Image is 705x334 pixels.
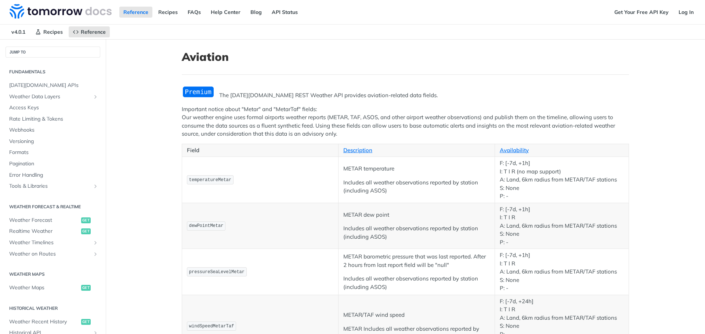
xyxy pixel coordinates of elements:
[81,217,91,223] span: get
[343,211,490,219] p: METAR dew point
[343,224,490,241] p: Includes all weather observations reported by station (including ASOS)
[6,136,100,147] a: Versioning
[500,205,624,247] p: F: [-7d, +1h] I: T I R A: Land, 6km radius from METAR/TAF stations S: None P: -
[343,179,490,195] p: Includes all weather observations reported by station (including ASOS)
[81,319,91,325] span: get
[9,172,98,179] span: Error Handling
[182,91,629,100] p: The [DATE][DOMAIN_NAME] REST Weather API provides aviation-related data fields.
[268,7,302,18] a: API Status
[7,26,29,37] span: v4.0.1
[6,249,100,260] a: Weather on RoutesShow subpages for Weather on Routes
[6,305,100,312] h2: Historical Weather
[9,149,98,156] span: Formats
[9,250,91,258] span: Weather on Routes
[119,7,152,18] a: Reference
[207,7,245,18] a: Help Center
[6,114,100,125] a: Rate Limiting & Tokens
[6,158,100,169] a: Pagination
[6,91,100,102] a: Weather Data LayersShow subpages for Weather Data Layers
[9,284,79,291] span: Weather Maps
[187,146,333,155] p: Field
[81,228,91,234] span: get
[6,69,100,75] h2: Fundamentals
[610,7,673,18] a: Get Your Free API Key
[43,29,63,35] span: Recipes
[343,311,490,319] p: METAR/TAF wind speed
[500,147,529,154] a: Availability
[343,147,372,154] a: Description
[9,93,91,100] span: Weather Data Layers
[6,47,100,58] button: JUMP TO
[9,160,98,168] span: Pagination
[9,126,98,134] span: Webhooks
[81,285,91,291] span: get
[6,226,100,237] a: Realtime Weatherget
[500,159,624,201] p: F: [-7d, +1h] I: T I R (no map support) A: Land, 6km radius from METAR/TAF stations S: None P: -
[69,26,110,37] a: Reference
[187,322,236,331] code: windSpeedMetarTaf
[246,7,266,18] a: Blog
[500,251,624,293] p: F: [-7d, +1h] I: T I R A: Land, 6km radius from METAR/TAF stations S: None P: -
[9,228,79,235] span: Realtime Weather
[93,183,98,189] button: Show subpages for Tools & Libraries
[6,80,100,91] a: [DATE][DOMAIN_NAME] APIs
[9,239,91,246] span: Weather Timelines
[6,181,100,192] a: Tools & LibrariesShow subpages for Tools & Libraries
[184,7,205,18] a: FAQs
[182,50,629,63] h1: Aviation
[9,318,79,326] span: Weather Recent History
[9,217,79,224] span: Weather Forecast
[9,138,98,145] span: Versioning
[9,82,98,89] span: [DATE][DOMAIN_NAME] APIs
[9,183,91,190] span: Tools & Libraries
[10,4,112,19] img: Tomorrow.io Weather API Docs
[93,94,98,100] button: Show subpages for Weather Data Layers
[343,275,490,291] p: Includes all weather observations reported by station (including ASOS)
[6,147,100,158] a: Formats
[31,26,67,37] a: Recipes
[6,282,100,293] a: Weather Mapsget
[9,115,98,123] span: Rate Limiting & Tokens
[187,267,247,276] code: pressureSeaLevelMetar
[6,316,100,327] a: Weather Recent Historyget
[6,125,100,136] a: Webhooks
[6,271,100,278] h2: Weather Maps
[187,175,234,184] code: temperatureMetar
[93,251,98,257] button: Show subpages for Weather on Routes
[6,170,100,181] a: Error Handling
[6,237,100,248] a: Weather TimelinesShow subpages for Weather Timelines
[6,203,100,210] h2: Weather Forecast & realtime
[6,102,100,113] a: Access Keys
[154,7,182,18] a: Recipes
[93,240,98,246] button: Show subpages for Weather Timelines
[343,165,490,173] p: METAR temperature
[9,104,98,111] span: Access Keys
[6,215,100,226] a: Weather Forecastget
[187,221,225,231] code: dewPointMetar
[81,29,106,35] span: Reference
[182,105,629,138] p: Important notice about "Metar" and "MetarTaf" fields: Our weather engine uses formal airports wea...
[675,7,698,18] a: Log In
[343,253,490,269] p: METAR barometric pressure that was last reported. After 2 hours from last report field will be "n...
